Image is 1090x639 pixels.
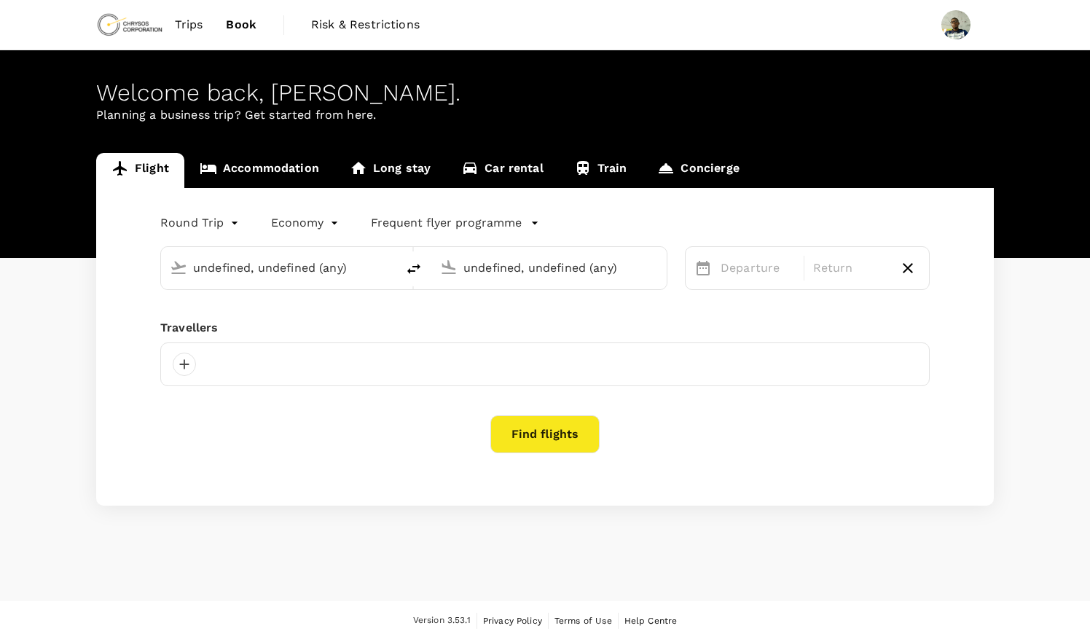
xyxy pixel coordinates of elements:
[193,256,366,279] input: Depart from
[813,259,887,277] p: Return
[483,616,542,626] span: Privacy Policy
[271,211,342,235] div: Economy
[184,153,334,188] a: Accommodation
[160,319,930,337] div: Travellers
[941,10,971,39] img: Bennet Tetteh Akotey
[160,211,242,235] div: Round Trip
[226,16,256,34] span: Book
[96,106,994,124] p: Planning a business trip? Get started from here.
[96,9,163,41] img: Chrysos Corporation
[446,153,559,188] a: Car rental
[463,256,636,279] input: Going to
[396,251,431,286] button: delete
[483,613,542,629] a: Privacy Policy
[386,266,389,269] button: Open
[554,616,612,626] span: Terms of Use
[334,153,446,188] a: Long stay
[175,16,203,34] span: Trips
[96,79,994,106] div: Welcome back , [PERSON_NAME] .
[624,613,678,629] a: Help Centre
[371,214,522,232] p: Frequent flyer programme
[413,613,471,628] span: Version 3.53.1
[371,214,539,232] button: Frequent flyer programme
[559,153,643,188] a: Train
[96,153,184,188] a: Flight
[624,616,678,626] span: Help Centre
[554,613,612,629] a: Terms of Use
[490,415,600,453] button: Find flights
[311,16,420,34] span: Risk & Restrictions
[642,153,754,188] a: Concierge
[721,259,795,277] p: Departure
[656,266,659,269] button: Open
